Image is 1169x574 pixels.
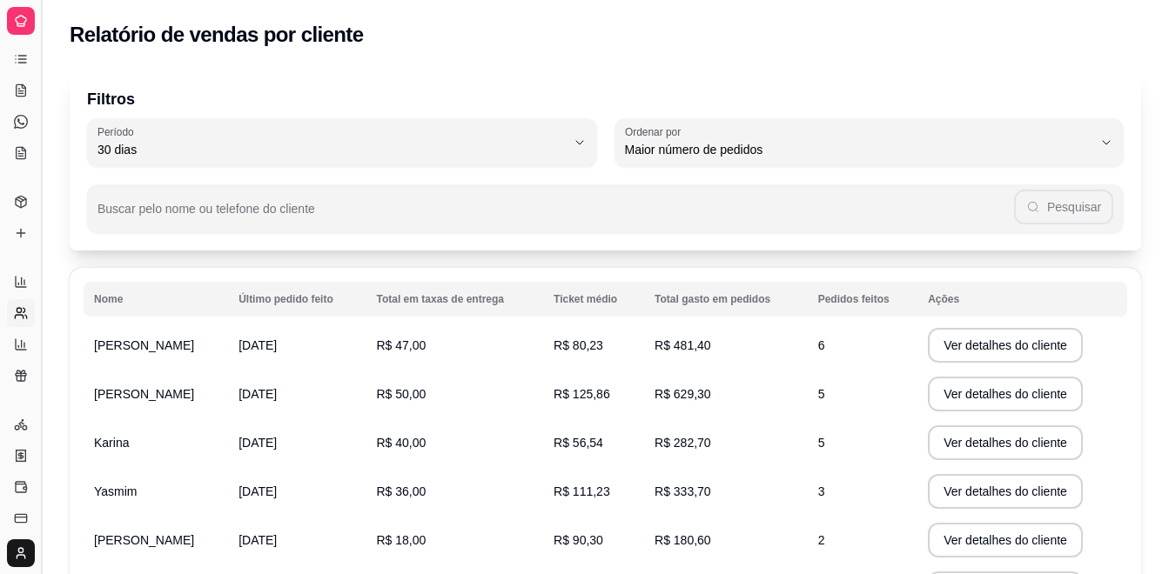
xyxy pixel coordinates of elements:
h2: Relatório de vendas por cliente [70,21,364,49]
span: 2 [818,533,825,547]
span: [DATE] [239,533,277,547]
th: Ticket médio [543,282,644,317]
span: R$ 111,23 [554,484,610,498]
button: Período30 dias [87,118,597,167]
span: R$ 481,40 [655,338,711,352]
span: R$ 56,54 [554,436,603,450]
button: Ver detalhes do cliente [928,328,1083,363]
span: R$ 629,30 [655,387,711,401]
span: 5 [818,387,825,401]
th: Ações [917,282,1127,317]
th: Total em taxas de entrega [366,282,544,317]
span: 3 [818,484,825,498]
span: Maior número de pedidos [625,141,1093,158]
button: Ver detalhes do cliente [928,425,1083,460]
span: 5 [818,436,825,450]
span: [DATE] [239,387,277,401]
button: Ver detalhes do cliente [928,523,1083,557]
span: [DATE] [239,436,277,450]
label: Ordenar por [625,124,687,139]
span: R$ 47,00 [377,338,427,352]
span: R$ 90,30 [554,533,603,547]
span: R$ 125,86 [554,387,610,401]
span: R$ 18,00 [377,533,427,547]
button: Ver detalhes do cliente [928,377,1083,411]
th: Total gasto em pedidos [644,282,808,317]
span: [PERSON_NAME] [94,387,194,401]
span: [DATE] [239,484,277,498]
input: Buscar pelo nome ou telefone do cliente [97,207,1014,224]
span: R$ 40,00 [377,436,427,450]
span: R$ 282,70 [655,436,711,450]
span: R$ 50,00 [377,387,427,401]
span: R$ 80,23 [554,338,603,352]
label: Período [97,124,139,139]
span: 30 dias [97,141,566,158]
th: Pedidos feitos [808,282,918,317]
span: R$ 333,70 [655,484,711,498]
button: Ordenar porMaior número de pedidos [615,118,1125,167]
span: Karina [94,436,129,450]
span: [DATE] [239,338,277,352]
button: Ver detalhes do cliente [928,474,1083,509]
p: Filtros [87,87,1124,111]
span: Yasmim [94,484,138,498]
span: 6 [818,338,825,352]
span: R$ 180,60 [655,533,711,547]
th: Último pedido feito [228,282,366,317]
span: R$ 36,00 [377,484,427,498]
span: [PERSON_NAME] [94,533,194,547]
th: Nome [84,282,228,317]
span: [PERSON_NAME] [94,338,194,352]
